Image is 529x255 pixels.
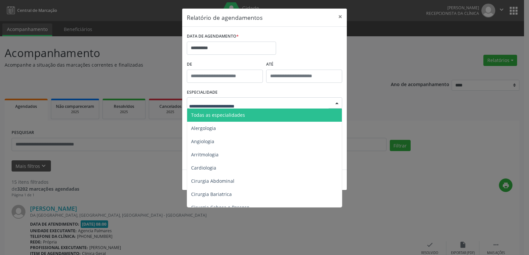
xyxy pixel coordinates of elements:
[187,13,263,22] h5: Relatório de agendamentos
[191,125,216,131] span: Alergologia
[191,151,219,158] span: Arritmologia
[266,59,342,70] label: ATÉ
[187,59,263,70] label: De
[191,204,249,210] span: Cirurgia Cabeça e Pescoço
[187,31,239,42] label: DATA DE AGENDAMENTO
[191,138,214,144] span: Angiologia
[191,112,245,118] span: Todas as especialidades
[191,191,232,197] span: Cirurgia Bariatrica
[191,178,234,184] span: Cirurgia Abdominal
[187,87,218,98] label: ESPECIALIDADE
[334,9,347,25] button: Close
[191,165,216,171] span: Cardiologia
